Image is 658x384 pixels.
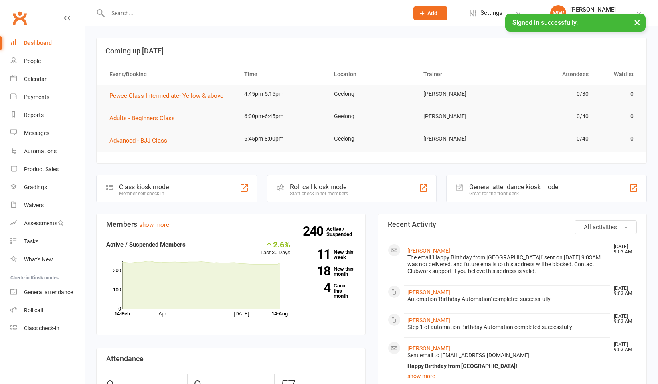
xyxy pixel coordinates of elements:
[407,296,607,303] div: Automation 'Birthday Automation' completed successfully
[105,47,638,55] h3: Coming up [DATE]
[407,324,607,331] div: Step 1 of automation Birthday Automation completed successfully
[24,40,52,46] div: Dashboard
[10,283,85,301] a: General attendance kiosk mode
[610,314,636,324] time: [DATE] 9:03 AM
[106,355,356,363] h3: Attendance
[24,112,44,118] div: Reports
[24,94,49,100] div: Payments
[261,240,290,257] div: Last 30 Days
[10,142,85,160] a: Automations
[416,107,506,126] td: [PERSON_NAME]
[10,178,85,196] a: Gradings
[327,85,417,103] td: Geelong
[105,8,403,19] input: Search...
[416,85,506,103] td: [PERSON_NAME]
[302,248,330,260] strong: 11
[24,325,59,331] div: Class check-in
[109,92,223,99] span: Pewee Class Intermediate- Yellow & above
[610,342,636,352] time: [DATE] 9:03 AM
[413,6,447,20] button: Add
[10,160,85,178] a: Product Sales
[10,196,85,214] a: Waivers
[24,166,59,172] div: Product Sales
[407,370,607,382] a: show more
[388,220,637,228] h3: Recent Activity
[302,249,356,260] a: 11New this week
[407,254,607,275] div: The email 'Happy Birthday from [GEOGRAPHIC_DATA]!' sent on [DATE] 9:03AM was not delivered, and f...
[407,352,530,358] span: Sent email to [EMAIL_ADDRESS][DOMAIN_NAME]
[106,241,186,248] strong: Active / Suspended Members
[407,247,450,254] a: [PERSON_NAME]
[139,221,169,228] a: show more
[302,265,330,277] strong: 18
[237,107,327,126] td: 6:00pm-6:45pm
[10,52,85,70] a: People
[480,4,502,22] span: Settings
[327,129,417,148] td: Geelong
[24,220,64,226] div: Assessments
[303,225,326,237] strong: 240
[261,240,290,249] div: 2.6%
[24,307,43,313] div: Roll call
[326,220,362,243] a: 240Active / Suspended
[24,256,53,263] div: What's New
[24,76,47,82] div: Calendar
[290,183,348,191] div: Roll call kiosk mode
[237,129,327,148] td: 6:45pm-8:00pm
[469,191,558,196] div: Great for the front desk
[24,184,47,190] div: Gradings
[302,266,356,277] a: 18New this month
[119,183,169,191] div: Class kiosk mode
[584,224,617,231] span: All activities
[575,220,637,234] button: All activities
[302,282,330,294] strong: 4
[416,129,506,148] td: [PERSON_NAME]
[610,286,636,296] time: [DATE] 9:03 AM
[102,64,237,85] th: Event/Booking
[109,115,175,122] span: Adults - Beginners Class
[427,10,437,16] span: Add
[416,64,506,85] th: Trainer
[237,64,327,85] th: Time
[10,106,85,124] a: Reports
[10,124,85,142] a: Messages
[10,8,30,28] a: Clubworx
[119,191,169,196] div: Member self check-in
[10,232,85,251] a: Tasks
[290,191,348,196] div: Staff check-in for members
[106,220,356,228] h3: Members
[407,289,450,295] a: [PERSON_NAME]
[10,34,85,52] a: Dashboard
[469,183,558,191] div: General attendance kiosk mode
[10,301,85,319] a: Roll call
[10,251,85,269] a: What's New
[109,91,229,101] button: Pewee Class Intermediate- Yellow & above
[109,113,180,123] button: Adults - Beginners Class
[10,214,85,232] a: Assessments
[407,345,450,352] a: [PERSON_NAME]
[407,317,450,323] a: [PERSON_NAME]
[109,136,173,146] button: Advanced - BJJ Class
[24,202,44,208] div: Waivers
[10,70,85,88] a: Calendar
[10,88,85,106] a: Payments
[407,363,607,370] div: Happy Birthday from [GEOGRAPHIC_DATA]!
[109,137,167,144] span: Advanced - BJJ Class
[327,107,417,126] td: Geelong
[24,148,57,154] div: Automations
[24,58,41,64] div: People
[10,319,85,338] a: Class kiosk mode
[237,85,327,103] td: 4:45pm-5:15pm
[24,130,49,136] div: Messages
[24,289,73,295] div: General attendance
[302,283,356,299] a: 4Canx. this month
[24,238,38,245] div: Tasks
[327,64,417,85] th: Location
[610,244,636,255] time: [DATE] 9:03 AM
